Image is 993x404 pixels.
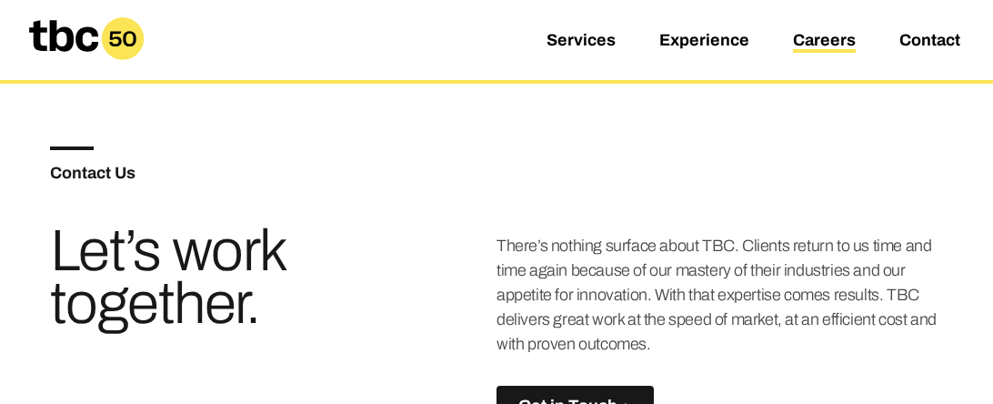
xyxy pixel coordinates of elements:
[496,234,943,357] p: There’s nothing surface about TBC. Clients return to us time and time again because of our master...
[50,165,496,181] h5: Contact Us
[899,31,960,53] a: Contact
[15,53,158,72] a: Home
[50,225,348,330] h3: Let’s work together.
[793,31,856,53] a: Careers
[659,31,749,53] a: Experience
[547,31,616,53] a: Services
